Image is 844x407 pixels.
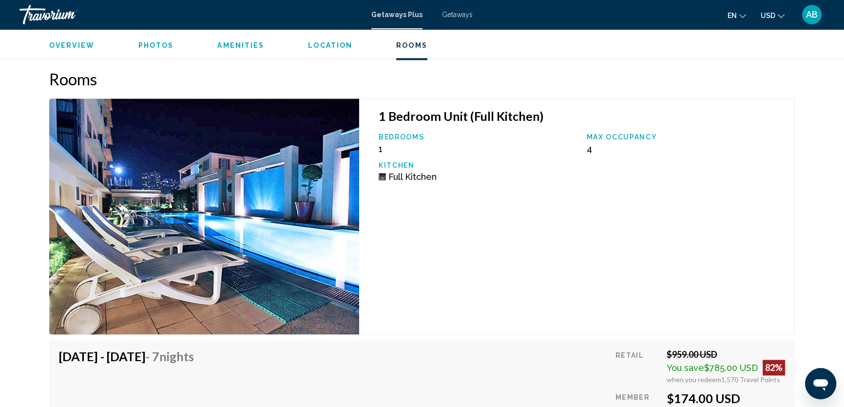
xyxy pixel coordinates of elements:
span: AB [806,10,818,19]
span: Photos [138,41,174,49]
span: Overview [49,41,95,49]
div: $174.00 USD [667,391,785,406]
button: Change currency [761,8,785,22]
span: Amenities [217,41,264,49]
button: Overview [49,41,95,50]
button: Rooms [396,41,427,50]
div: 82% [763,360,785,375]
span: You save [667,363,704,373]
a: Getaways [442,11,473,19]
p: Max Occupancy [586,133,785,141]
div: Retail [615,349,659,384]
button: Change language [728,8,746,22]
button: Location [308,41,352,50]
p: Kitchen [379,161,577,169]
span: en [728,12,737,19]
span: Location [308,41,352,49]
span: Full Kitchen [388,172,437,182]
span: $785.00 USD [704,363,758,373]
h3: 1 Bedroom Unit (Full Kitchen) [379,109,785,123]
h2: Rooms [49,69,795,89]
a: Getaways Plus [371,11,422,19]
span: when you redeem [667,375,721,384]
h4: [DATE] - [DATE] [59,349,194,364]
span: - 7 [146,349,194,364]
a: Travorium [19,5,362,24]
span: Rooms [396,41,427,49]
div: $959.00 USD [667,349,785,360]
span: 1,570 Travel Points [721,375,780,384]
span: Nights [159,349,194,364]
span: 1 [379,144,383,154]
iframe: Кнопка запуска окна обмена сообщениями [805,368,836,399]
button: Amenities [217,41,264,50]
img: 7773O01X.jpg [49,98,359,334]
p: Bedrooms [379,133,577,141]
span: USD [761,12,775,19]
button: User Menu [799,4,825,25]
button: Photos [138,41,174,50]
span: 4 [586,144,592,154]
